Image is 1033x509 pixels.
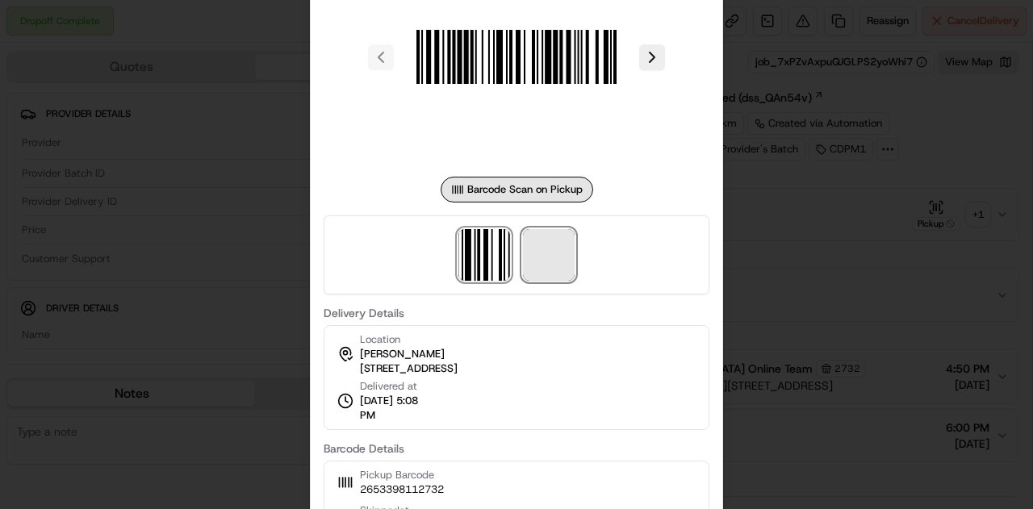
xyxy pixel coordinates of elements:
[360,332,400,347] span: Location
[360,482,444,497] span: 2653398112732
[360,347,445,361] span: [PERSON_NAME]
[324,443,709,454] label: Barcode Details
[360,361,458,376] span: [STREET_ADDRESS]
[458,229,510,281] img: barcode_scan_on_pickup image
[360,379,434,394] span: Delivered at
[441,177,593,202] div: Barcode Scan on Pickup
[360,394,434,423] span: [DATE] 5:08 PM
[360,468,444,482] span: Pickup Barcode
[324,307,709,319] label: Delivery Details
